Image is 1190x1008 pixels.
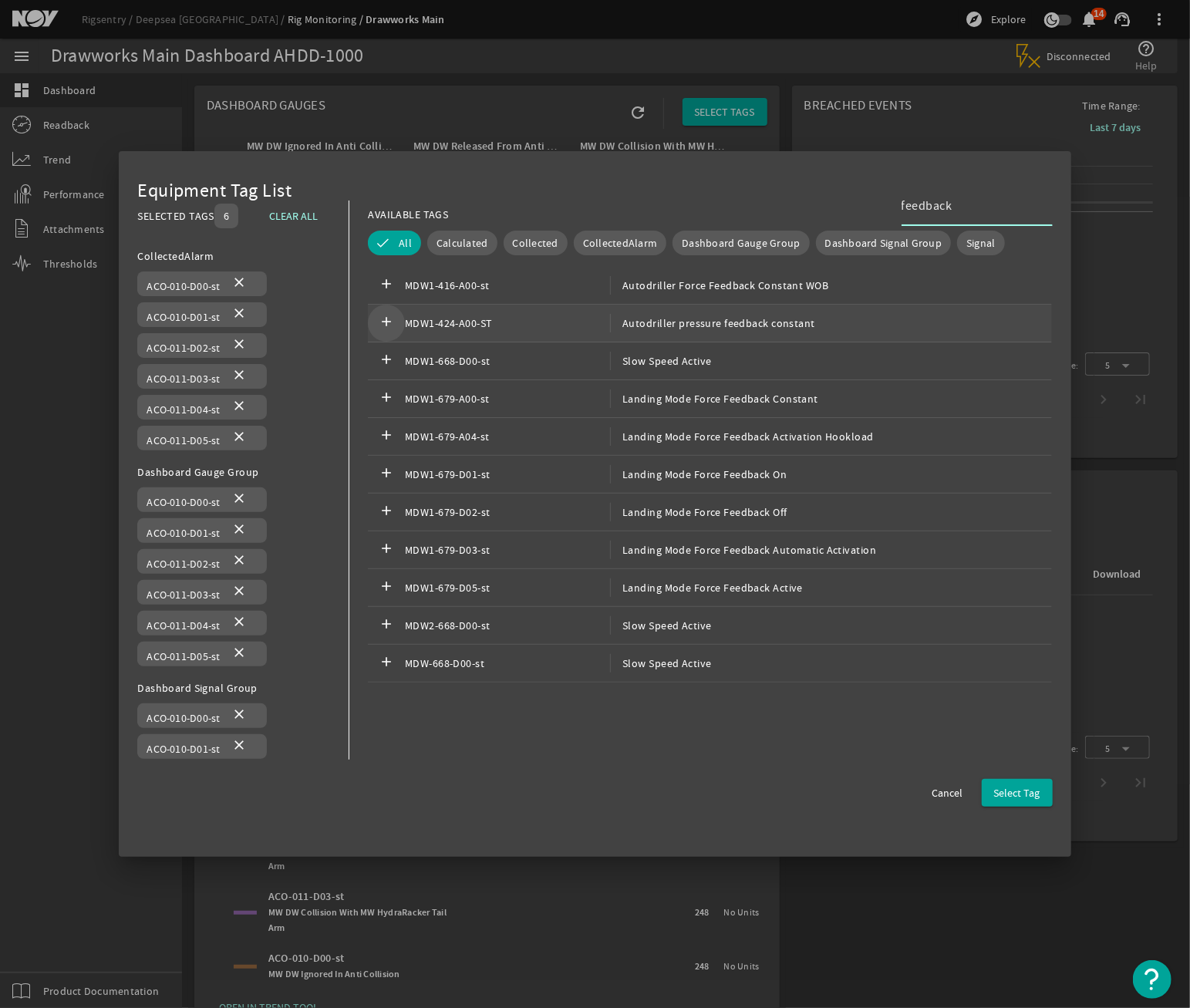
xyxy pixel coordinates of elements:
[377,541,396,559] mat-icon: add
[230,706,248,725] mat-icon: close
[377,389,396,408] mat-icon: add
[147,588,221,602] span: ACO-011-D03-st
[932,785,963,801] span: Cancel
[230,429,248,447] mat-icon: close
[405,465,610,484] span: MDW1-679-D01-st
[920,779,976,807] button: Cancel
[377,465,396,484] mat-icon: add
[137,182,1052,201] div: Equipment Tag List
[230,614,248,632] mat-icon: close
[825,235,942,251] span: Dashboard Signal Group
[399,235,412,251] span: All
[230,491,248,509] mat-icon: close
[147,649,221,663] span: ACO-011-D05-st
[230,583,248,602] mat-icon: close
[147,526,221,540] span: ACO-010-D01-st
[224,208,229,224] span: 6
[230,398,248,416] mat-icon: close
[377,654,396,673] mat-icon: add
[147,372,221,386] span: ACO-011-D03-st
[405,616,610,635] span: MDW2-668-D00-st
[966,235,996,251] span: Signal
[611,616,712,635] span: Slow Speed Active
[405,541,610,559] span: MDW1-679-D03-st
[269,207,318,225] span: CLEAR ALL
[257,202,330,230] button: CLEAR ALL
[230,305,248,324] mat-icon: close
[1133,960,1171,999] button: Open Resource Center
[230,552,248,571] mat-icon: close
[147,279,221,293] span: ACO-010-D00-st
[611,465,787,484] span: Landing Mode Force Feedback On
[147,433,221,447] span: ACO-011-D05-st
[513,235,558,251] span: Collected
[611,541,877,559] span: Landing Mode Force Feedback Automatic Activation
[902,197,1040,215] input: Search Tag Names
[682,235,800,251] span: Dashboard Gauge Group
[377,276,396,295] mat-icon: add
[377,352,396,370] mat-icon: add
[611,427,875,446] span: Landing Mode Force Feedback Activation Hookload
[611,352,712,370] span: Slow Speed Active
[377,578,396,597] mat-icon: add
[377,314,396,332] mat-icon: add
[405,389,610,408] span: MDW1-679-A00-st
[147,341,221,355] span: ACO-011-D02-st
[147,557,221,571] span: ACO-011-D02-st
[377,616,396,635] mat-icon: add
[147,310,221,324] span: ACO-010-D01-st
[230,367,248,386] mat-icon: close
[137,463,330,481] div: Dashboard Gauge Group
[405,352,610,370] span: MDW1-668-D00-st
[405,427,610,446] span: MDW1-679-A04-st
[611,276,829,295] span: Autodriller Force Feedback Constant WOB
[230,645,248,663] mat-icon: close
[437,235,488,251] span: Calculated
[405,578,610,597] span: MDW1-679-D05-st
[147,742,221,756] span: ACO-010-D01-st
[611,503,788,521] span: Landing Mode Force Feedback Off
[994,785,1040,801] span: Select Tag
[147,495,221,509] span: ACO-010-D00-st
[583,235,658,251] span: CollectedAlarm
[982,779,1053,807] button: Select Tag
[137,207,214,225] div: SELECTED TAGS
[230,737,248,756] mat-icon: close
[611,314,816,332] span: Autodriller pressure feedback constant
[230,275,248,293] mat-icon: close
[137,247,330,265] div: CollectedAlarm
[611,389,819,408] span: Landing Mode Force Feedback Constant
[405,276,610,295] span: MDW1-416-A00-st
[147,619,221,632] span: ACO-011-D04-st
[147,403,221,416] span: ACO-011-D04-st
[137,679,330,697] div: Dashboard Signal Group
[405,503,610,521] span: MDW1-679-D02-st
[611,578,804,597] span: Landing Mode Force Feedback Active
[368,205,448,224] div: AVAILABLE TAGS
[377,427,396,446] mat-icon: add
[377,503,396,521] mat-icon: add
[147,711,221,725] span: ACO-010-D00-st
[230,521,248,540] mat-icon: close
[611,654,712,673] span: Slow Speed Active
[230,336,248,355] mat-icon: close
[405,314,610,332] span: MDW1-424-A00-ST
[405,654,610,673] span: MDW-668-D00-st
